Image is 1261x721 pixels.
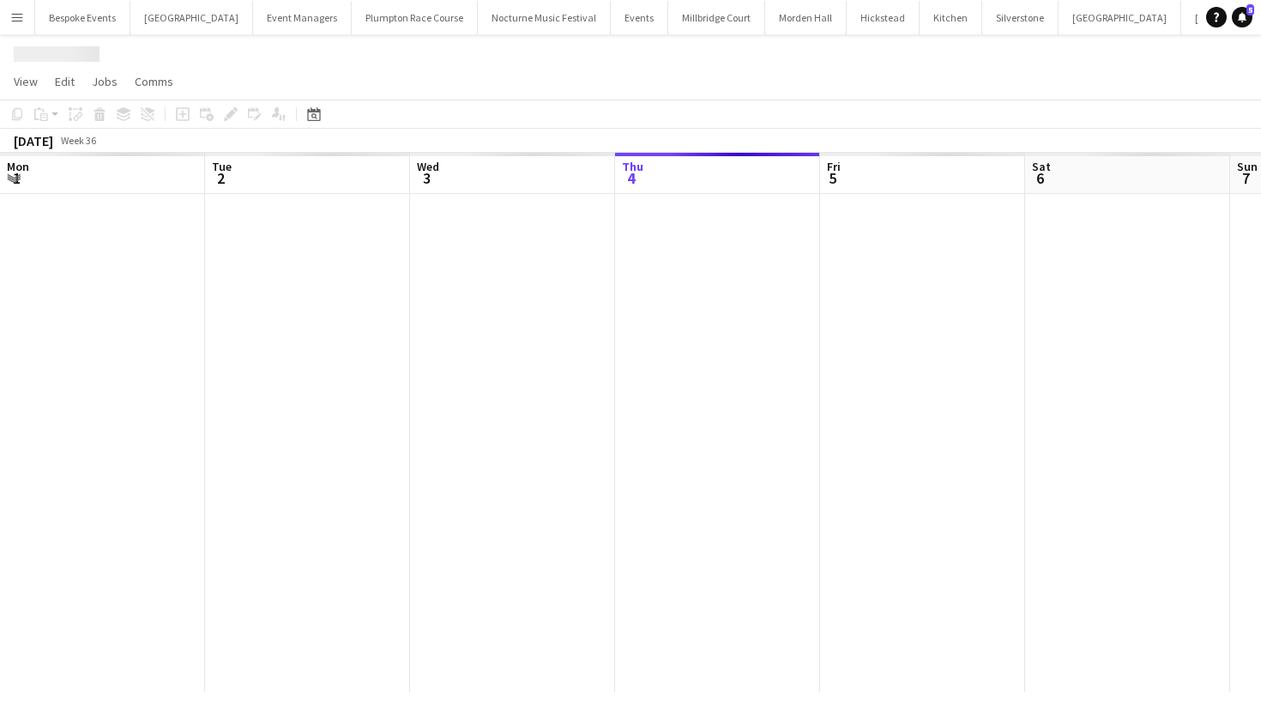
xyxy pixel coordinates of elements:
[35,1,130,34] button: Bespoke Events
[1232,7,1252,27] a: 5
[7,70,45,93] a: View
[417,159,439,174] span: Wed
[128,70,180,93] a: Comms
[253,1,352,34] button: Event Managers
[4,168,29,188] span: 1
[48,70,81,93] a: Edit
[827,159,841,174] span: Fri
[920,1,982,34] button: Kitchen
[212,159,232,174] span: Tue
[668,1,765,34] button: Millbridge Court
[414,168,439,188] span: 3
[1059,1,1181,34] button: [GEOGRAPHIC_DATA]
[1237,159,1258,174] span: Sun
[1246,4,1254,15] span: 5
[1032,159,1051,174] span: Sat
[619,168,643,188] span: 4
[7,159,29,174] span: Mon
[982,1,1059,34] button: Silverstone
[57,134,100,147] span: Week 36
[352,1,478,34] button: Plumpton Race Course
[135,74,173,89] span: Comms
[611,1,668,34] button: Events
[847,1,920,34] button: Hickstead
[130,1,253,34] button: [GEOGRAPHIC_DATA]
[622,159,643,174] span: Thu
[14,74,38,89] span: View
[55,74,75,89] span: Edit
[824,168,841,188] span: 5
[765,1,847,34] button: Morden Hall
[209,168,232,188] span: 2
[478,1,611,34] button: Nocturne Music Festival
[85,70,124,93] a: Jobs
[1234,168,1258,188] span: 7
[92,74,118,89] span: Jobs
[1029,168,1051,188] span: 6
[14,132,53,149] div: [DATE]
